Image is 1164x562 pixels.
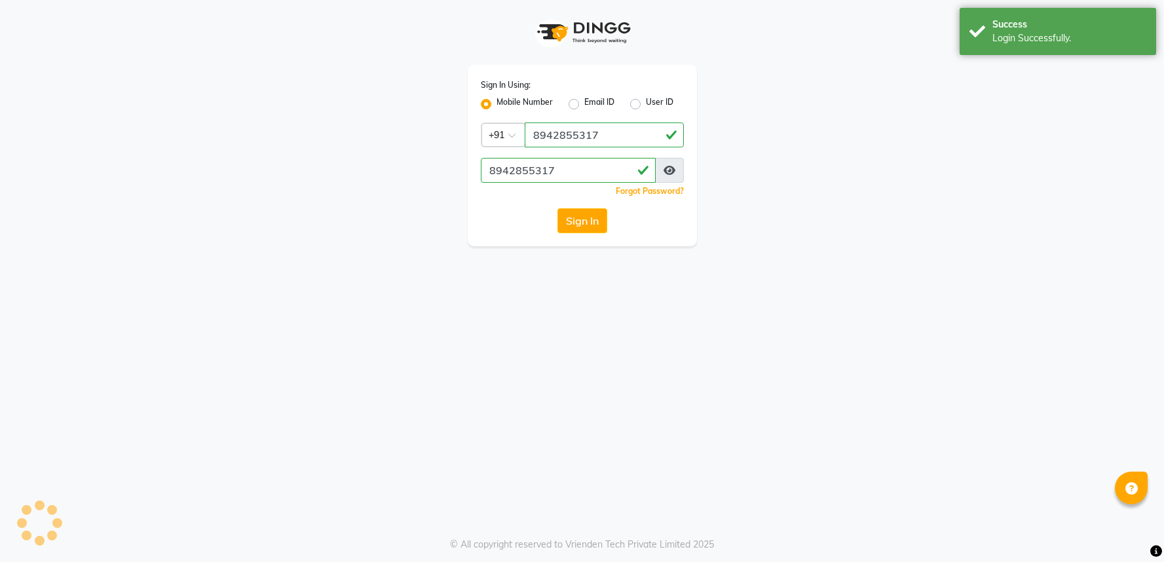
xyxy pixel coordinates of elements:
label: User ID [646,96,673,112]
label: Sign In Using: [481,79,531,91]
img: logo1.svg [530,13,635,52]
input: Username [525,122,684,147]
label: Mobile Number [497,96,553,112]
div: Login Successfully. [992,31,1146,45]
input: Username [481,158,656,183]
button: Sign In [557,208,607,233]
div: Success [992,18,1146,31]
label: Email ID [584,96,614,112]
a: Forgot Password? [616,186,684,196]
